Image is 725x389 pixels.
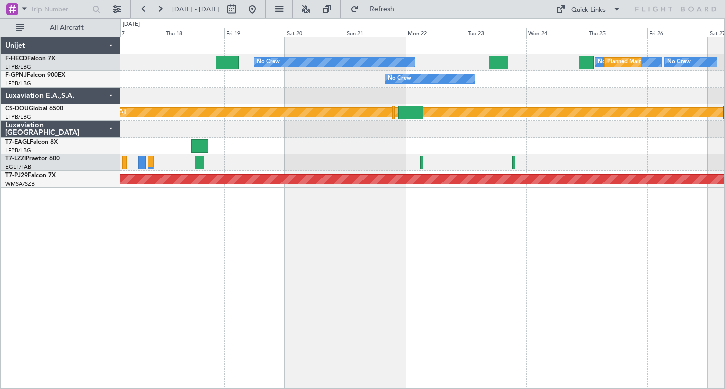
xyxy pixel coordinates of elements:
[5,139,30,145] span: T7-EAGL
[526,28,586,37] div: Wed 24
[11,20,110,36] button: All Aircraft
[406,28,466,37] div: Mon 22
[5,156,60,162] a: T7-LZZIPraetor 600
[5,172,28,179] span: T7-PJ29
[5,56,55,62] a: F-HECDFalcon 7X
[5,172,56,179] a: T7-PJ29Falcon 7X
[587,28,647,37] div: Thu 25
[5,106,63,112] a: CS-DOUGlobal 6500
[5,106,29,112] span: CS-DOU
[466,28,526,37] div: Tue 23
[172,5,220,14] span: [DATE] - [DATE]
[667,55,691,70] div: No Crew
[26,24,107,31] span: All Aircraft
[5,113,31,121] a: LFPB/LBG
[598,55,621,70] div: No Crew
[123,20,140,29] div: [DATE]
[5,180,35,188] a: WMSA/SZB
[31,2,89,17] input: Trip Number
[571,5,606,15] div: Quick Links
[5,72,27,78] span: F-GPNJ
[647,28,707,37] div: Fri 26
[103,28,164,37] div: Wed 17
[345,28,405,37] div: Sun 21
[551,1,626,17] button: Quick Links
[388,71,411,87] div: No Crew
[164,28,224,37] div: Thu 18
[5,156,26,162] span: T7-LZZI
[346,1,407,17] button: Refresh
[285,28,345,37] div: Sat 20
[5,63,31,71] a: LFPB/LBG
[5,139,58,145] a: T7-EAGLFalcon 8X
[257,55,280,70] div: No Crew
[5,72,65,78] a: F-GPNJFalcon 900EX
[5,56,27,62] span: F-HECD
[5,80,31,88] a: LFPB/LBG
[361,6,404,13] span: Refresh
[5,147,31,154] a: LFPB/LBG
[5,163,31,171] a: EGLF/FAB
[224,28,285,37] div: Fri 19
